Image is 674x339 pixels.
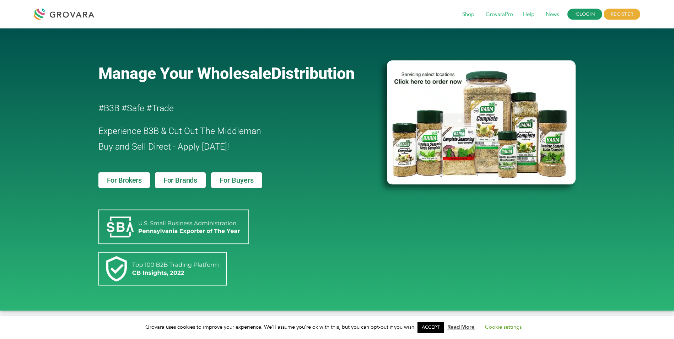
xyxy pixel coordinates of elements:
span: Manage Your Wholesale [98,64,271,83]
a: Cookie settings [485,323,522,330]
a: LOGIN [567,9,602,20]
a: Read More [447,323,475,330]
span: Distribution [271,64,355,83]
span: Grovara uses cookies to improve your experience. We'll assume you're ok with this, but you can op... [145,323,529,330]
a: Shop [457,11,479,18]
a: Help [518,11,539,18]
span: Buy and Sell Direct - Apply [DATE]! [98,141,229,152]
span: For Brands [163,177,197,184]
span: REGISTER [604,9,640,20]
span: Shop [457,8,479,21]
a: ACCEPT [417,322,444,333]
a: For Brokers [98,172,150,188]
a: For Buyers [211,172,262,188]
a: Manage Your WholesaleDistribution [98,64,376,83]
a: GrovaraPro [481,11,518,18]
span: For Brokers [107,177,142,184]
a: For Brands [155,172,206,188]
span: Experience B3B & Cut Out The Middleman [98,126,261,136]
span: Help [518,8,539,21]
span: GrovaraPro [481,8,518,21]
a: News [541,11,564,18]
span: For Buyers [220,177,254,184]
h2: #B3B #Safe #Trade [98,101,346,116]
span: News [541,8,564,21]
